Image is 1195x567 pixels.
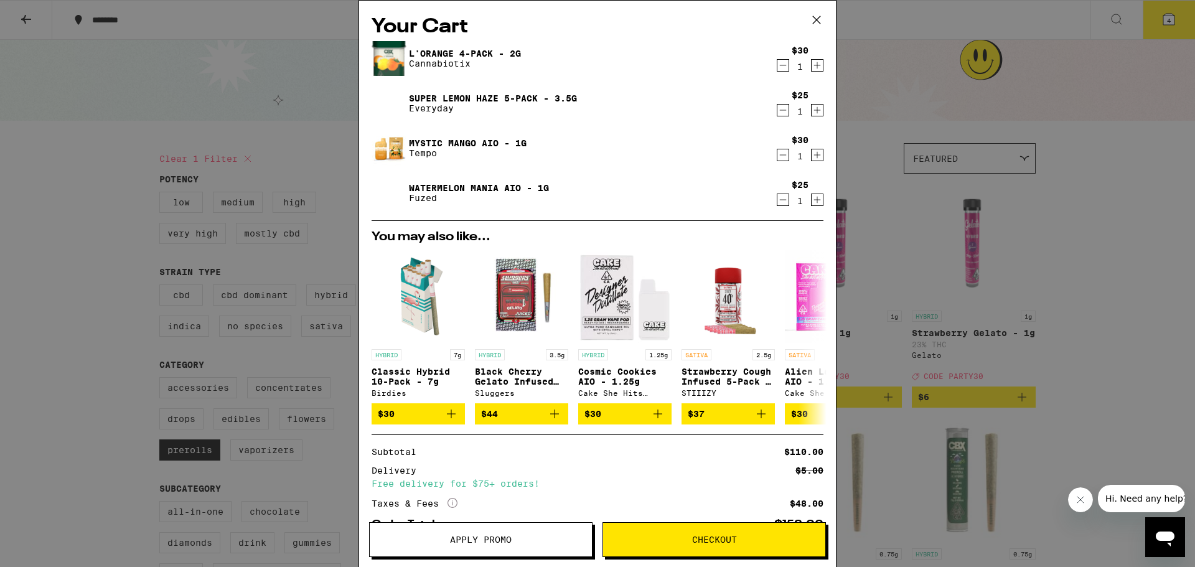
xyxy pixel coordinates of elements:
iframe: Message from company [1098,485,1185,512]
button: Increment [811,59,823,72]
div: 1 [792,62,808,72]
img: Cake She Hits Different - Cosmic Cookies AIO - 1.25g [578,250,672,343]
p: Black Cherry Gelato Infused 5-pack - 3.5g [475,367,568,387]
p: HYBRID [578,349,608,360]
button: Add to bag [785,403,878,424]
div: Cake She Hits Different [785,389,878,397]
div: $30 [792,135,808,145]
div: $30 [792,45,808,55]
button: Increment [811,194,823,206]
a: Open page for Classic Hybrid 10-Pack - 7g from Birdies [372,250,465,403]
a: Super Lemon Haze 5-Pack - 3.5g [409,93,577,103]
p: Everyday [409,103,577,113]
div: Subtotal [372,448,425,456]
p: 2.5g [752,349,775,360]
div: Birdies [372,389,465,397]
button: Apply Promo [369,522,593,557]
div: $110.00 [784,448,823,456]
div: Taxes & Fees [372,498,457,509]
div: $5.00 [795,466,823,475]
button: Add to bag [682,403,775,424]
img: Cake She Hits Different - Alien Lemonade AIO - 1.25g [785,250,878,343]
button: Add to bag [578,403,672,424]
span: Hi. Need any help? [7,9,90,19]
h2: You may also like... [372,231,823,243]
div: $25 [792,180,808,190]
span: $37 [688,409,705,419]
span: $30 [584,409,601,419]
span: Apply Promo [450,535,512,544]
p: SATIVA [682,349,711,360]
div: Cake She Hits Different [578,389,672,397]
img: L'Orange 4-Pack - 2g [372,36,406,80]
iframe: Close message [1068,487,1093,512]
a: Open page for Black Cherry Gelato Infused 5-pack - 3.5g from Sluggers [475,250,568,403]
div: $48.00 [790,499,823,508]
div: Free delivery for $75+ orders! [372,479,823,488]
p: Alien Lemonade AIO - 1.25g [785,367,878,387]
div: Order Total [372,519,444,530]
p: Classic Hybrid 10-Pack - 7g [372,367,465,387]
p: Cannabiotix [409,59,521,68]
button: Add to bag [475,403,568,424]
p: Tempo [409,148,527,158]
img: Sluggers - Black Cherry Gelato Infused 5-pack - 3.5g [475,250,568,343]
button: Add to bag [372,403,465,424]
button: Checkout [602,522,826,557]
h2: Your Cart [372,13,823,41]
div: 1 [792,106,808,116]
span: $30 [378,409,395,419]
img: STIIIZY - Strawberry Cough Infused 5-Pack - 2.5g [682,250,775,343]
div: Sluggers [475,389,568,397]
img: Birdies - Classic Hybrid 10-Pack - 7g [372,250,465,343]
p: HYBRID [475,349,505,360]
iframe: Button to launch messaging window [1145,517,1185,557]
img: Watermelon Mania AIO - 1g [372,176,406,210]
div: Delivery [372,466,425,475]
p: 3.5g [546,349,568,360]
a: L'Orange 4-Pack - 2g [409,49,521,59]
p: SATIVA [785,349,815,360]
p: 1.25g [645,349,672,360]
span: $44 [481,409,498,419]
a: Mystic Mango AIO - 1g [409,138,527,148]
p: Strawberry Cough Infused 5-Pack - 2.5g [682,367,775,387]
p: HYBRID [372,349,401,360]
div: STIIIZY [682,389,775,397]
span: $30 [791,409,808,419]
button: Decrement [777,59,789,72]
div: $25 [792,90,808,100]
p: Fuzed [409,193,549,203]
a: Open page for Strawberry Cough Infused 5-Pack - 2.5g from STIIIZY [682,250,775,403]
a: Open page for Alien Lemonade AIO - 1.25g from Cake She Hits Different [785,250,878,403]
div: $158.00 [774,519,823,530]
button: Decrement [777,104,789,116]
div: 1 [792,151,808,161]
span: Checkout [692,535,737,544]
a: Watermelon Mania AIO - 1g [409,183,549,193]
button: Increment [811,104,823,116]
img: Mystic Mango AIO - 1g [372,131,406,166]
p: Cosmic Cookies AIO - 1.25g [578,367,672,387]
img: Super Lemon Haze 5-Pack - 3.5g [372,86,406,121]
p: 7g [450,349,465,360]
div: 1 [792,196,808,206]
a: Open page for Cosmic Cookies AIO - 1.25g from Cake She Hits Different [578,250,672,403]
button: Decrement [777,194,789,206]
button: Increment [811,149,823,161]
button: Decrement [777,149,789,161]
